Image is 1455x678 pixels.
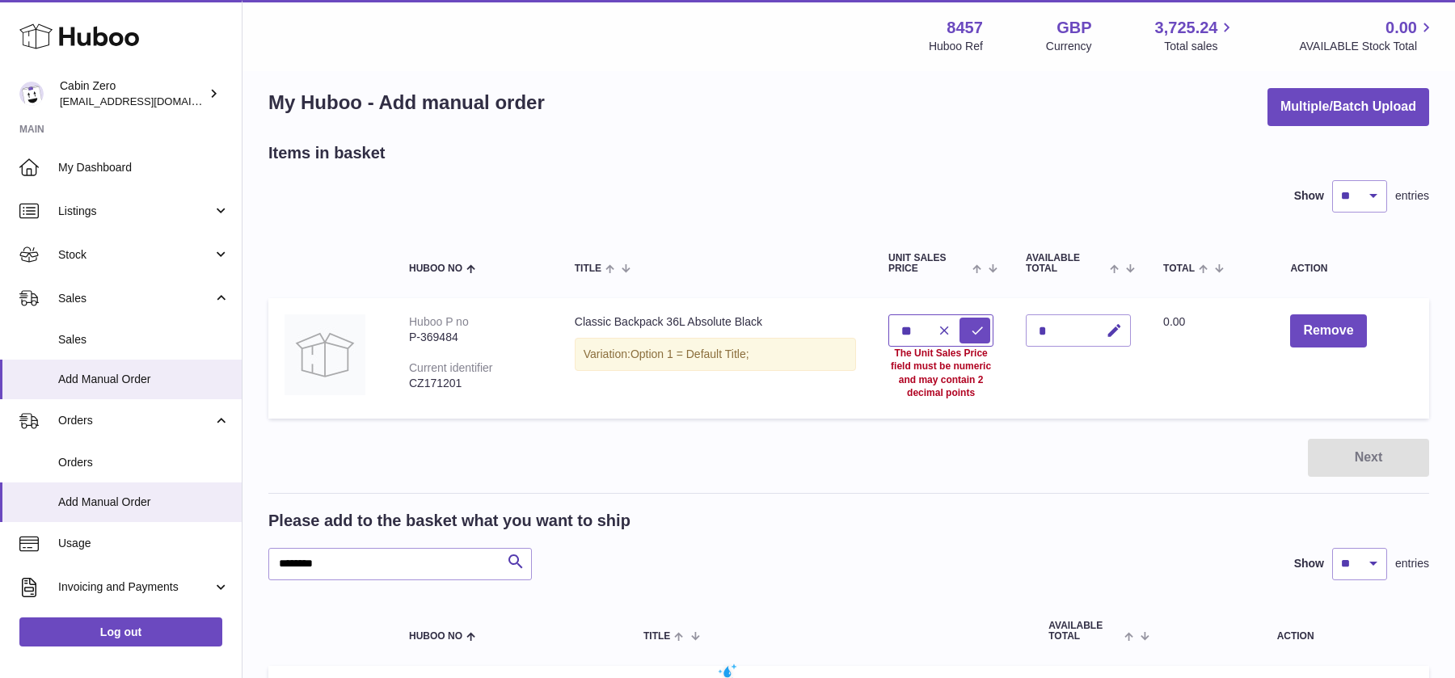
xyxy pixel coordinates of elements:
[1290,263,1413,274] div: Action
[268,90,545,116] h1: My Huboo - Add manual order
[60,78,205,109] div: Cabin Zero
[58,160,230,175] span: My Dashboard
[1294,556,1324,571] label: Show
[58,291,213,306] span: Sales
[1163,263,1195,274] span: Total
[58,332,230,347] span: Sales
[268,142,386,164] h2: Items in basket
[58,536,230,551] span: Usage
[1294,188,1324,204] label: Show
[1155,17,1218,39] span: 3,725.24
[888,253,968,274] span: Unit Sales Price
[58,579,213,595] span: Invoicing and Payments
[1162,604,1429,658] th: Action
[888,347,993,399] div: The Unit Sales Price field must be numeric and may contain 2 decimal points
[1267,88,1429,126] button: Multiple/Batch Upload
[409,330,542,345] div: P-369484
[58,495,230,510] span: Add Manual Order
[947,17,983,39] strong: 8457
[1026,253,1106,274] span: AVAILABLE Total
[58,204,213,219] span: Listings
[58,247,213,263] span: Stock
[19,82,44,106] img: huboo@cabinzero.com
[1395,556,1429,571] span: entries
[575,263,601,274] span: Title
[60,95,238,107] span: [EMAIL_ADDRESS][DOMAIN_NAME]
[1164,39,1236,54] span: Total sales
[58,372,230,387] span: Add Manual Order
[630,347,749,360] span: Option 1 = Default Title;
[409,631,462,642] span: Huboo no
[1299,17,1436,54] a: 0.00 AVAILABLE Stock Total
[1155,17,1237,54] a: 3,725.24 Total sales
[1046,39,1092,54] div: Currency
[1290,314,1366,347] button: Remove
[575,338,856,371] div: Variation:
[19,617,222,646] a: Log out
[1048,621,1120,642] span: AVAILABLE Total
[409,361,493,374] div: Current identifier
[1395,188,1429,204] span: entries
[409,263,462,274] span: Huboo no
[58,413,213,428] span: Orders
[559,298,872,419] td: Classic Backpack 36L Absolute Black
[58,455,230,470] span: Orders
[1299,39,1436,54] span: AVAILABLE Stock Total
[285,314,365,395] img: Classic Backpack 36L Absolute Black
[1056,17,1091,39] strong: GBP
[268,510,630,532] h2: Please add to the basket what you want to ship
[409,315,469,328] div: Huboo P no
[643,631,670,642] span: Title
[929,39,983,54] div: Huboo Ref
[409,376,542,391] div: CZ171201
[1385,17,1417,39] span: 0.00
[1163,315,1185,328] span: 0.00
